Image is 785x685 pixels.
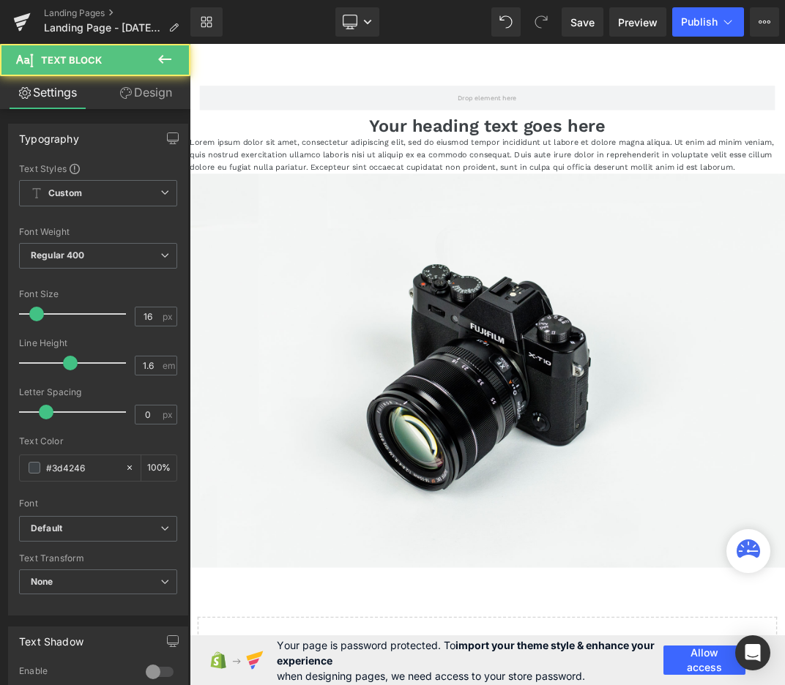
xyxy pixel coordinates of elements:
button: Publish [672,7,744,37]
span: Publish [681,16,718,28]
div: Font [19,498,177,509]
span: Preview [618,15,658,30]
span: Text Block [41,54,102,66]
div: Text Shadow [19,627,83,648]
i: Default [31,523,62,535]
div: Typography [19,124,79,145]
div: Font Weight [19,227,177,237]
div: Text Styles [19,162,177,174]
b: None [31,576,53,587]
span: px [163,410,175,419]
span: Save [570,15,595,30]
button: More [750,7,779,37]
button: Redo [527,7,556,37]
b: Custom [48,187,82,200]
div: Line Height [19,338,177,348]
span: Landing Page - [DATE] 11:58:25 [44,22,163,34]
div: Open Intercom Messenger [735,635,770,670]
span: px [163,312,175,321]
div: % [141,455,176,481]
a: Preview [609,7,666,37]
a: Landing Pages [44,7,190,19]
div: Letter Spacing [19,387,177,397]
input: Color [46,460,118,476]
span: Your page is password protected. To when designing pages, we need access to your store password. [277,637,663,684]
span: em [163,361,175,370]
div: Font Size [19,289,177,299]
div: Text Color [19,436,177,446]
a: Design [98,76,193,109]
strong: import your theme style & enhance your experience [277,639,655,667]
div: Text Transform [19,553,177,564]
b: Regular 400 [31,250,85,261]
button: Allow access [663,645,745,675]
div: Enable [19,665,131,681]
button: Undo [491,7,521,37]
a: New Library [190,7,223,37]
